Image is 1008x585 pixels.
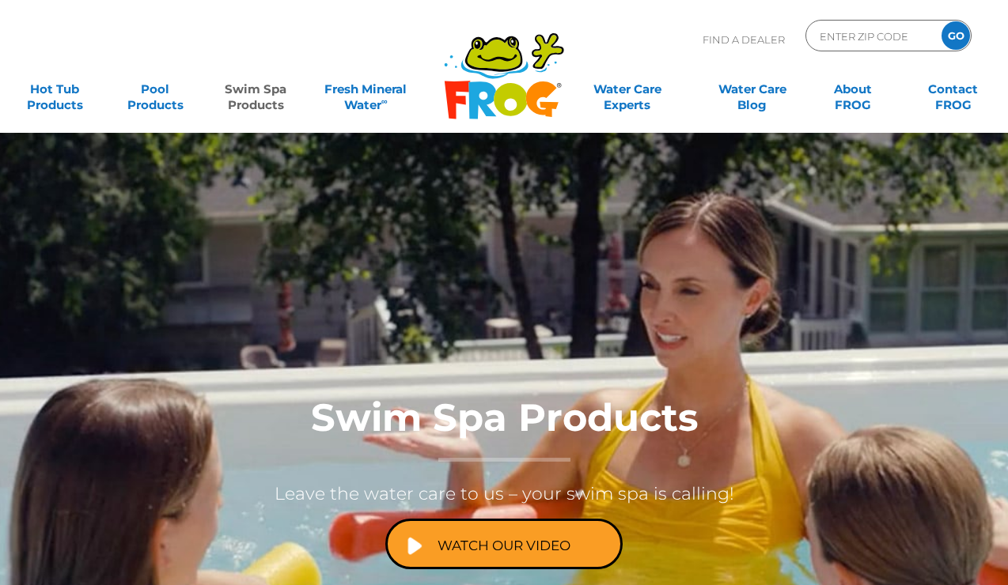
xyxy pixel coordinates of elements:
h1: Swim Spa Products [188,397,820,462]
a: Water CareBlog [713,74,791,105]
input: Zip Code Form [818,25,925,47]
a: Hot TubProducts [16,74,94,105]
a: ContactFROG [914,74,992,105]
input: GO [942,21,970,50]
p: Find A Dealer [703,20,785,59]
a: Watch Our Video [385,519,623,569]
a: AboutFROG [813,74,892,105]
a: Swim SpaProducts [217,74,295,105]
a: Fresh MineralWater∞ [317,74,415,105]
a: PoolProducts [116,74,195,105]
sup: ∞ [381,96,388,107]
a: Water CareExperts [564,74,691,105]
p: Leave the water care to us – your swim spa is calling! [188,477,820,511]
